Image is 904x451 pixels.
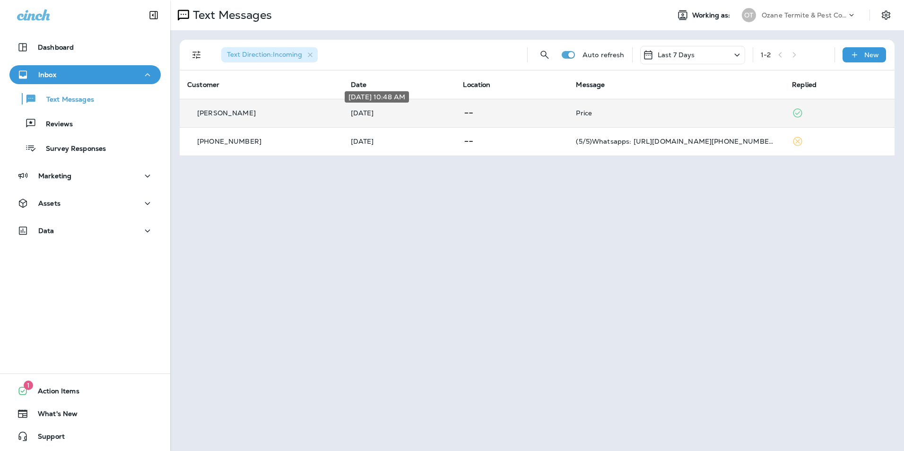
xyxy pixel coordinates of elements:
p: Survey Responses [36,145,106,154]
p: [PERSON_NAME] [197,109,256,117]
span: Replied [792,80,817,89]
p: Sep 18, 2025 10:48 AM [351,109,448,117]
button: Support [9,427,161,446]
button: Filters [187,45,206,64]
p: Assets [38,199,61,207]
div: OT [742,8,756,22]
p: Dashboard [38,43,74,51]
button: 1Action Items [9,382,161,400]
button: Collapse Sidebar [140,6,167,25]
div: [DATE] 10:48 AM [345,91,409,103]
button: Text Messages [9,89,161,109]
div: (5/5)Whatsapps: https://wa.me/+8801910668420 Gmail: jamie8hazen@gmail.com. [576,138,777,145]
span: What's New [28,410,78,421]
p: Marketing [38,172,71,180]
span: Working as: [692,11,732,19]
span: 1 [24,381,33,390]
button: Survey Responses [9,138,161,158]
span: Message [576,80,605,89]
button: Dashboard [9,38,161,57]
button: Settings [878,7,895,24]
div: 1 - 2 [761,51,771,59]
p: New [864,51,879,59]
span: Date [351,80,367,89]
button: Search Messages [535,45,554,64]
span: Location [463,80,490,89]
div: Price [576,109,777,117]
div: Text Direction:Incoming [221,47,318,62]
p: Text Messages [37,95,94,104]
p: Reviews [36,120,73,129]
p: Last 7 Days [658,51,695,59]
button: Data [9,221,161,240]
p: Text Messages [189,8,272,22]
span: Customer [187,80,219,89]
button: Assets [9,194,161,213]
p: Sep 16, 2025 08:05 AM [351,138,448,145]
p: Ozane Termite & Pest Control [762,11,847,19]
p: Inbox [38,71,56,78]
span: Text Direction : Incoming [227,50,302,59]
p: [PHONE_NUMBER] [197,138,261,145]
span: Action Items [28,387,79,399]
button: Inbox [9,65,161,84]
button: Reviews [9,113,161,133]
button: What's New [9,404,161,423]
button: Marketing [9,166,161,185]
p: Auto refresh [582,51,625,59]
p: Data [38,227,54,234]
span: Support [28,433,65,444]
